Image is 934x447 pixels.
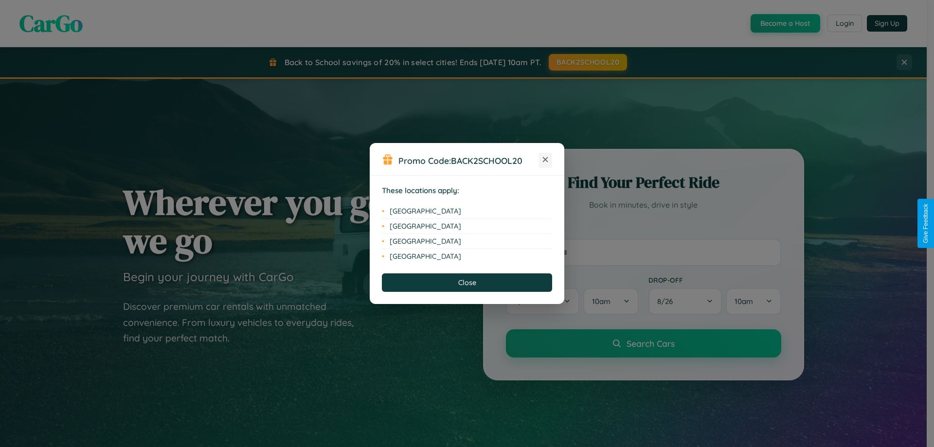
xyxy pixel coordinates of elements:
li: [GEOGRAPHIC_DATA] [382,204,552,219]
button: Close [382,273,552,292]
div: Give Feedback [922,204,929,243]
li: [GEOGRAPHIC_DATA] [382,234,552,249]
strong: These locations apply: [382,186,459,195]
h3: Promo Code: [398,155,539,166]
li: [GEOGRAPHIC_DATA] [382,249,552,264]
li: [GEOGRAPHIC_DATA] [382,219,552,234]
b: BACK2SCHOOL20 [451,155,522,166]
